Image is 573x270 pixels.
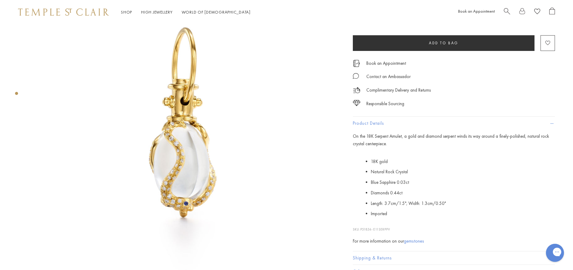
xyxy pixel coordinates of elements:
iframe: Gorgias live chat messenger [543,242,567,264]
span: Length: 3.7cm/1.5"; Width: 1.3cm/0.50" [371,200,446,206]
button: Shipping & Returns [353,251,555,265]
span: Blue Sapphire 0.03ct [371,179,409,185]
p: Complimentary Delivery and Returns [366,86,431,94]
button: Add to bag [353,35,534,51]
div: Contact an Ambassador [366,73,411,80]
img: icon_appointment.svg [353,60,360,67]
a: Open Shopping Bag [549,8,555,17]
img: icon_sourcing.svg [353,100,360,106]
p: SKU: [353,221,555,232]
div: Product gallery navigation [15,90,18,100]
span: Imported [371,211,387,217]
div: Responsible Sourcing [366,100,404,108]
span: 18K gold [371,159,388,165]
span: Natural Rock Crystal [371,169,408,175]
a: gemstones [404,238,424,244]
img: Temple St. Clair [18,8,109,16]
a: High JewelleryHigh Jewellery [141,9,173,15]
img: icon_delivery.svg [353,86,360,94]
img: MessageIcon-01_2.svg [353,73,359,79]
div: For more information on our [353,237,555,245]
span: On the 18K Serpent Amulet, a gold and diamond serpent winds its way around a finely-polished, nat... [353,133,549,147]
a: World of [DEMOGRAPHIC_DATA]World of [DEMOGRAPHIC_DATA] [182,9,251,15]
a: Search [504,8,510,17]
span: Add to bag [429,40,458,46]
button: Product Details [353,117,555,130]
span: P51836-E11SERPPV [360,227,390,231]
a: View Wishlist [534,8,540,17]
nav: Main navigation [121,8,251,16]
a: ShopShop [121,9,132,15]
span: Diamonds 0.44ct [371,190,402,196]
a: Book an Appointment [366,60,406,67]
a: Book an Appointment [458,8,495,14]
